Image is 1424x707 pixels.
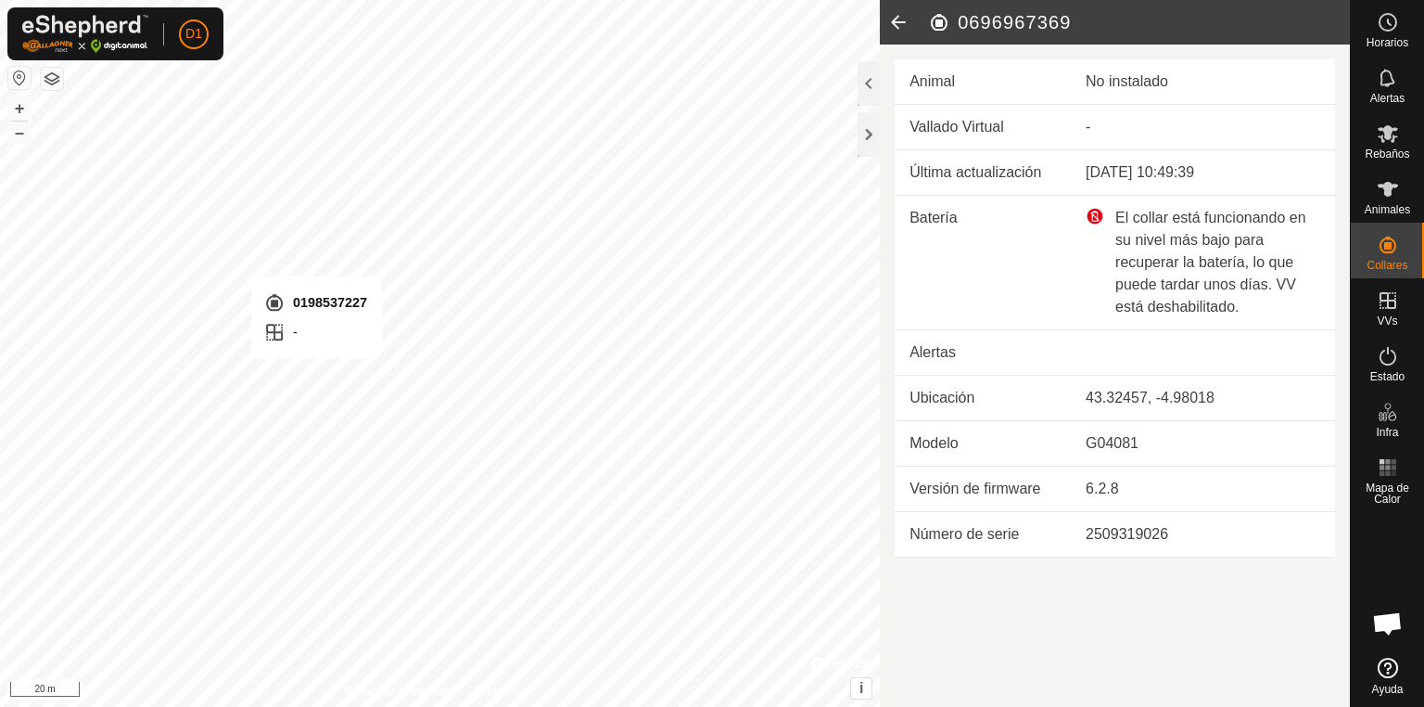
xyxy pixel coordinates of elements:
div: Chat abierto [1360,596,1416,651]
td: Animal [895,59,1071,105]
span: i [859,680,863,696]
td: Última actualización [895,150,1071,196]
span: Rebaños [1365,148,1409,160]
app-display-virtual-paddock-transition: - [1086,119,1090,135]
button: Capas del Mapa [41,68,63,90]
span: Collares [1367,260,1407,271]
button: Restablecer Mapa [8,67,31,89]
button: + [8,97,31,120]
span: Infra [1376,427,1398,438]
td: Ubicación [895,376,1071,421]
td: Alertas [895,330,1071,376]
img: Logo Gallagher [22,15,148,53]
div: 43.32457, -4.98018 [1086,387,1320,409]
span: VVs [1377,315,1397,327]
div: 2509319026 [1086,523,1320,546]
span: Estado [1370,371,1405,382]
div: G04081 [1086,432,1320,455]
td: Vallado Virtual [895,105,1071,150]
button: – [8,122,31,144]
div: [DATE] 10:49:39 [1086,161,1320,184]
td: Versión de firmware [895,467,1071,512]
a: Política de Privacidad [344,683,451,700]
span: Horarios [1367,37,1408,48]
span: Ayuda [1372,684,1404,695]
div: El collar está funcionando en su nivel más bajo para recuperar la batería, lo que puede tardar un... [1086,207,1320,318]
div: No instalado [1086,71,1320,93]
span: Alertas [1370,93,1405,104]
a: Ayuda [1351,650,1424,702]
div: - [263,321,367,343]
span: Mapa de Calor [1355,482,1419,505]
td: Batería [895,196,1071,330]
span: D1 [185,24,202,44]
td: Número de serie [895,512,1071,558]
span: Animales [1365,204,1410,215]
div: 6.2.8 [1086,478,1320,500]
td: Modelo [895,421,1071,467]
button: i [851,678,871,699]
h2: 0696967369 [928,11,1350,33]
a: Contáctenos [474,683,536,700]
div: 0198537227 [263,291,367,314]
